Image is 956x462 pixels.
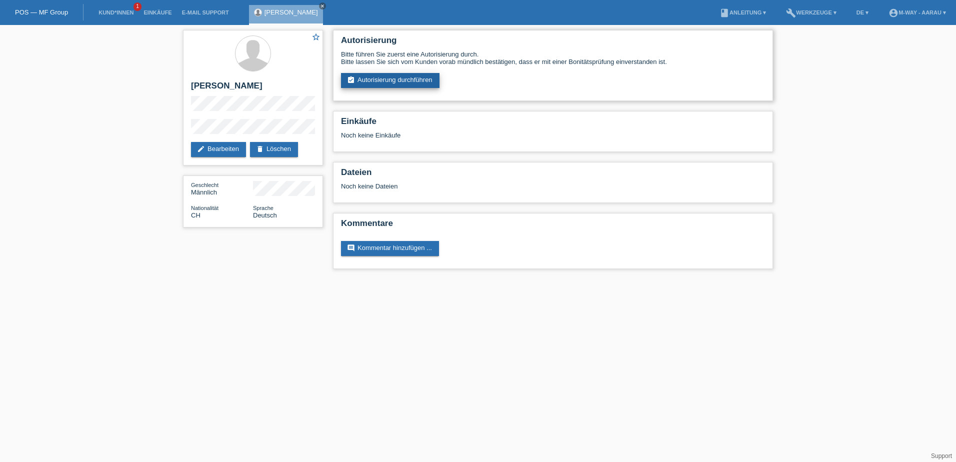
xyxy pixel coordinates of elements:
i: star_border [311,32,320,41]
span: Nationalität [191,205,218,211]
a: Kund*innen [93,9,138,15]
div: Bitte führen Sie zuerst eine Autorisierung durch. Bitte lassen Sie sich vom Kunden vorab mündlich... [341,50,765,65]
a: account_circlem-way - Aarau ▾ [883,9,951,15]
i: close [320,3,325,8]
h2: Kommentare [341,218,765,233]
a: star_border [311,32,320,43]
span: Geschlecht [191,182,218,188]
i: comment [347,244,355,252]
a: DE ▾ [851,9,873,15]
h2: [PERSON_NAME] [191,81,315,96]
h2: Einkäufe [341,116,765,131]
span: Deutsch [253,211,277,219]
a: buildWerkzeuge ▾ [781,9,841,15]
a: [PERSON_NAME] [264,8,318,16]
span: 1 [133,2,141,11]
i: account_circle [888,8,898,18]
a: Einkäufe [138,9,176,15]
i: book [719,8,729,18]
span: Sprache [253,205,273,211]
i: edit [197,145,205,153]
i: assignment_turned_in [347,76,355,84]
div: Männlich [191,181,253,196]
a: deleteLöschen [250,142,298,157]
i: delete [256,145,264,153]
span: Schweiz [191,211,200,219]
a: POS — MF Group [15,8,68,16]
a: bookAnleitung ▾ [714,9,771,15]
h2: Dateien [341,167,765,182]
a: editBearbeiten [191,142,246,157]
div: Noch keine Dateien [341,182,646,190]
div: Noch keine Einkäufe [341,131,765,146]
a: E-Mail Support [177,9,234,15]
a: Support [931,452,952,459]
h2: Autorisierung [341,35,765,50]
a: assignment_turned_inAutorisierung durchführen [341,73,439,88]
i: build [786,8,796,18]
a: commentKommentar hinzufügen ... [341,241,439,256]
a: close [319,2,326,9]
